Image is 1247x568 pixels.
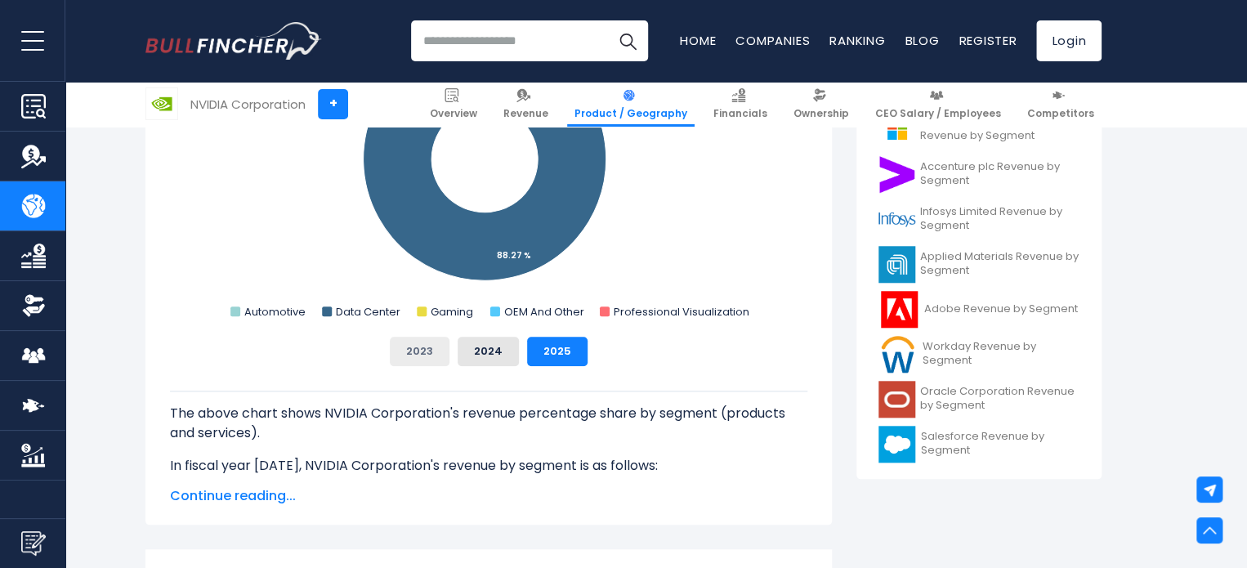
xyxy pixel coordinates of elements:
a: Financials [706,82,775,127]
a: Oracle Corporation Revenue by Segment [869,377,1089,422]
img: CRM logo [878,426,915,463]
span: Competitors [1027,107,1094,120]
span: Adobe Revenue by Segment [924,302,1078,316]
p: The above chart shows NVIDIA Corporation's revenue percentage share by segment (products and serv... [170,404,807,443]
text: Gaming [431,304,473,320]
a: Revenue [496,82,556,127]
img: Bullfincher logo [145,22,322,60]
button: 2025 [527,337,588,366]
span: CEO Salary / Employees [875,107,1001,120]
a: Blog [905,32,939,49]
a: Infosys Limited Revenue by Segment [869,197,1089,242]
span: Financials [713,107,767,120]
span: Salesforce Revenue by Segment [920,430,1079,458]
a: Product / Geography [567,82,695,127]
a: Adobe Revenue by Segment [869,287,1089,332]
img: WDAY logo [878,336,918,373]
span: Microsoft Corporation Revenue by Segment [920,115,1079,143]
img: Ownership [21,293,46,318]
a: Accenture plc Revenue by Segment [869,152,1089,197]
a: Microsoft Corporation Revenue by Segment [869,107,1089,152]
a: + [318,89,348,119]
span: Revenue [503,107,548,120]
button: Search [607,20,648,61]
p: In fiscal year [DATE], NVIDIA Corporation's revenue by segment is as follows: [170,456,807,476]
img: INFY logo [878,201,915,238]
span: Continue reading... [170,486,807,506]
text: Data Center [336,304,400,320]
span: Infosys Limited Revenue by Segment [920,205,1079,233]
a: Workday Revenue by Segment [869,332,1089,377]
a: Companies [735,32,810,49]
span: Accenture plc Revenue by Segment [920,160,1079,188]
img: NVDA logo [146,88,177,119]
tspan: 88.27 % [497,249,531,262]
a: Salesforce Revenue by Segment [869,422,1089,467]
a: Ranking [829,32,885,49]
a: Register [959,32,1017,49]
span: Product / Geography [574,107,687,120]
button: 2024 [458,337,519,366]
span: Applied Materials Revenue by Segment [920,250,1079,278]
text: Automotive [244,304,306,320]
a: CEO Salary / Employees [868,82,1008,127]
img: ORCL logo [878,381,915,418]
a: Overview [422,82,485,127]
a: Applied Materials Revenue by Segment [869,242,1089,287]
button: 2023 [390,337,449,366]
a: Login [1036,20,1102,61]
div: NVIDIA Corporation [190,95,306,114]
span: Oracle Corporation Revenue by Segment [920,385,1079,413]
span: Overview [430,107,477,120]
a: Home [680,32,716,49]
img: ADBE logo [878,291,919,328]
img: MSFT logo [878,111,915,148]
img: AMAT logo [878,246,915,283]
a: Ownership [786,82,856,127]
a: Go to homepage [145,22,321,60]
text: Professional Visualization [614,304,749,320]
span: Workday Revenue by Segment [923,340,1079,368]
img: ACN logo [878,156,915,193]
a: Competitors [1020,82,1102,127]
text: OEM And Other [504,304,584,320]
span: Ownership [793,107,849,120]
